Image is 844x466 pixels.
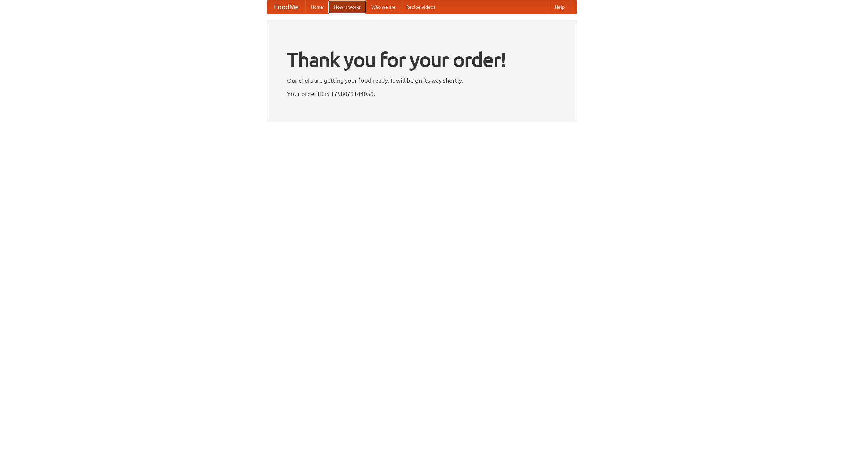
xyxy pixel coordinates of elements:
[287,44,557,75] h1: Thank you for your order!
[366,0,401,14] a: Who we are
[328,0,366,14] a: How it works
[287,89,557,98] p: Your order ID is 1758079144059.
[287,75,557,85] p: Our chefs are getting your food ready. It will be on its way shortly.
[550,0,570,14] a: Help
[267,0,305,14] a: FoodMe
[305,0,328,14] a: Home
[401,0,440,14] a: Recipe videos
